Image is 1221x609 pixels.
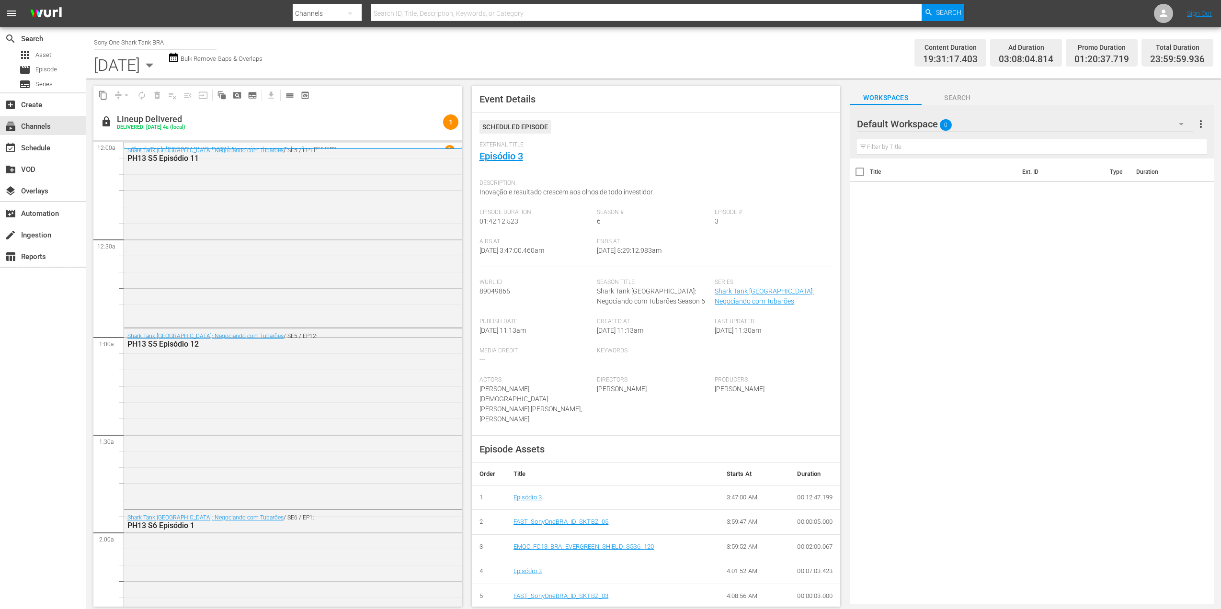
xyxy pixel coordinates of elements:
[279,86,297,104] span: Day Calendar View
[1104,158,1130,185] th: Type
[472,510,506,535] td: 2
[5,208,16,219] span: Automation
[180,88,195,103] span: Fill episodes with ad slates
[134,88,149,103] span: Loop Content
[479,376,593,384] span: Actors
[479,287,510,295] span: 89049865
[472,559,506,584] td: 4
[98,90,108,100] span: content_copy
[285,90,295,100] span: calendar_view_day_outlined
[999,54,1053,65] span: 03:08:04.814
[248,90,257,100] span: subtitles_outlined
[922,4,964,21] button: Search
[1150,54,1205,65] span: 23:59:59.936
[715,327,761,334] span: [DATE] 11:30am
[597,217,601,225] span: 6
[5,33,16,45] span: Search
[1016,158,1104,185] th: Ext. ID
[19,79,31,90] span: Series
[131,146,311,153] a: Shark Tank [GEOGRAPHIC_DATA]: Negociando com Tubarões
[514,567,542,575] a: Episódio 3
[35,65,57,74] span: Episode
[1130,158,1188,185] th: Duration
[719,462,790,485] th: Starts At
[479,247,544,254] span: [DATE] 3:47:00.460am
[472,462,506,485] th: Order
[719,584,790,609] td: 4:08:56 AM
[940,115,952,135] span: 0
[597,209,710,216] span: Season #
[1074,41,1129,54] div: Promo Duration
[479,217,518,225] span: 01:42:12.523
[229,88,245,103] span: Create Search Block
[715,279,828,286] span: Series
[245,88,260,103] span: Create Series Block
[19,64,31,76] span: Episode
[597,279,710,286] span: Season Title
[922,92,993,104] span: Search
[5,229,16,241] span: Ingestion
[715,376,828,384] span: Producers
[597,247,662,254] span: [DATE] 5:29:12.983am
[111,88,134,103] span: Remove Gaps & Overlaps
[211,86,229,104] span: Refresh All Search Blocks
[870,158,1016,185] th: Title
[514,592,609,599] a: FAST_SonyOneBRA_ID_SKTBZ_03
[472,534,506,559] td: 3
[149,88,165,103] span: Select an event to delete
[6,8,17,19] span: menu
[923,41,978,54] div: Content Duration
[479,93,536,105] span: Event Details
[850,92,922,104] span: Workspaces
[719,534,790,559] td: 3:59:52 AM
[297,88,313,103] span: View Backup
[514,543,654,550] a: EMOC_FC13_BRA_EVERGREEN_SHIELD_S5S6_120
[127,333,408,349] div: / SE5 / EP12:
[314,146,326,153] p: SE5 /
[789,584,840,609] td: 00:00:03.000
[472,584,506,609] td: 5
[472,485,506,510] td: 1
[597,327,643,334] span: [DATE] 11:13am
[127,147,284,154] a: Shark Tank [GEOGRAPHIC_DATA]: Negociando com Tubarões
[19,49,31,61] span: Asset
[35,79,53,89] span: Series
[117,114,185,124] div: Lineup Delivered
[789,462,840,485] th: Duration
[94,56,140,75] div: [DATE]
[479,238,593,246] span: Airs At
[127,339,408,349] div: PH13 S5 Episódio 12
[5,164,16,175] span: VOD
[857,111,1192,137] div: Default Workspace
[95,88,111,103] span: Copy Lineup
[1074,54,1129,65] span: 01:20:37.719
[715,385,765,393] span: [PERSON_NAME]
[1150,41,1205,54] div: Total Duration
[260,86,279,104] span: Download as CSV
[506,462,719,485] th: Title
[179,55,262,62] span: Bulk Remove Gaps & Overlaps
[217,90,227,100] span: auto_awesome_motion_outlined
[597,318,710,326] span: Created At
[597,376,710,384] span: Directors
[5,142,16,154] span: Schedule
[479,443,545,455] span: Episode Assets
[127,333,284,339] a: Shark Tank [GEOGRAPHIC_DATA]: Negociando com Tubarões
[936,4,961,21] span: Search
[1187,10,1212,17] a: Sign Out
[101,116,112,127] span: lock
[5,185,16,197] span: Overlays
[514,494,542,501] a: Episódio 3
[789,485,840,510] td: 00:12:47.199
[479,279,593,286] span: Wurl Id
[448,146,451,153] p: 1
[923,54,978,65] span: 19:31:17.403
[479,209,593,216] span: Episode Duration
[719,510,790,535] td: 3:59:47 AM
[597,385,647,393] span: [PERSON_NAME]
[479,327,526,334] span: [DATE] 11:13am
[479,141,828,149] span: External Title
[479,356,485,363] span: ---
[117,124,185,131] div: DELIVERED: [DATE] 4a (local)
[1195,113,1207,135] button: more_vert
